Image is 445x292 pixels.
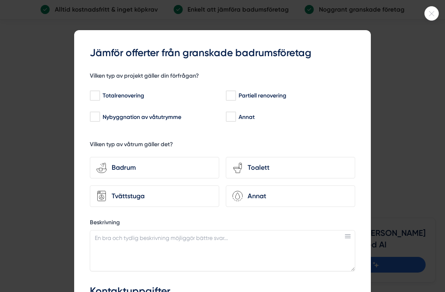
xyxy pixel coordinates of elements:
input: Partiell renovering [226,92,235,100]
h5: Vilken typ av våtrum gäller det? [90,140,173,151]
label: Beskrivning [90,218,355,229]
h5: Vilken typ av projekt gäller din förfrågan? [90,72,199,82]
h3: Jämför offerter från granskade badrumsföretag [90,46,355,60]
input: Nybyggnation av våtutrymme [90,113,99,121]
input: Totalrenovering [90,92,99,100]
input: Annat [226,113,235,121]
